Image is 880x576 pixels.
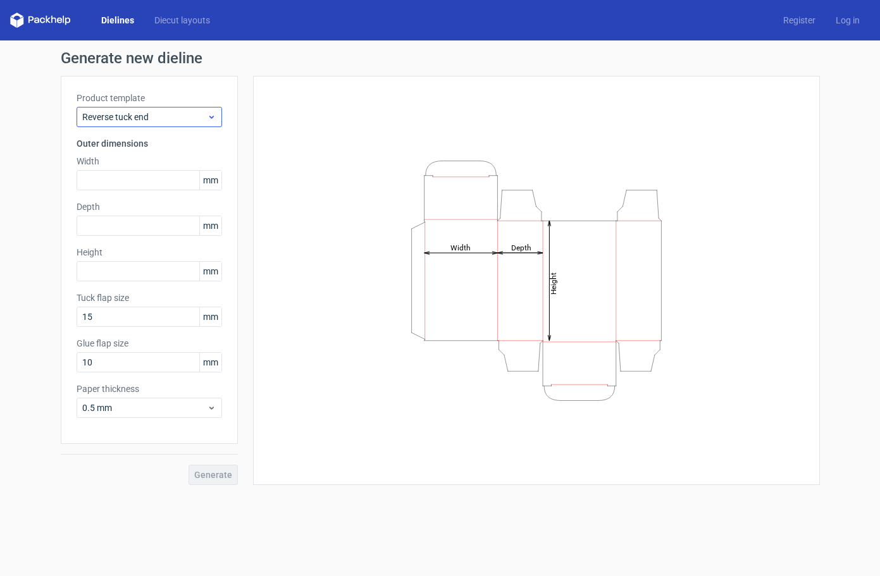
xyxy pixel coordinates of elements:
span: mm [199,307,221,326]
span: mm [199,262,221,281]
h1: Generate new dieline [61,51,820,66]
tspan: Height [548,272,557,294]
tspan: Depth [511,243,531,252]
label: Glue flap size [77,337,222,350]
span: mm [199,171,221,190]
label: Paper thickness [77,383,222,395]
label: Product template [77,92,222,104]
span: mm [199,353,221,372]
span: Reverse tuck end [82,111,207,123]
span: mm [199,216,221,235]
label: Tuck flap size [77,291,222,304]
label: Width [77,155,222,168]
h3: Outer dimensions [77,137,222,150]
a: Dielines [91,14,144,27]
tspan: Width [450,243,470,252]
label: Depth [77,200,222,213]
span: 0.5 mm [82,401,207,414]
a: Diecut layouts [144,14,220,27]
a: Log in [826,14,870,27]
a: Register [773,14,826,27]
label: Height [77,246,222,259]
